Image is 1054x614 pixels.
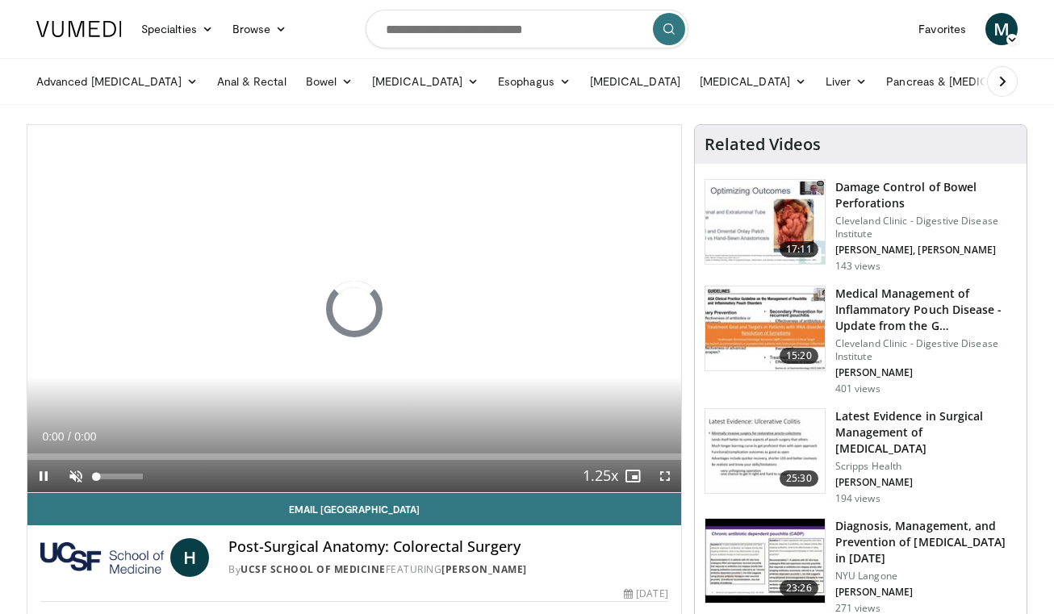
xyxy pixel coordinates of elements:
h4: Post-Surgical Anatomy: Colorectal Surgery [228,538,667,556]
p: [PERSON_NAME], [PERSON_NAME] [835,244,1017,257]
h3: Medical Management of Inflammatory Pouch Disease - Update from the G… [835,286,1017,334]
p: Scripps Health [835,460,1017,473]
p: NYU Langone [835,570,1017,583]
a: Liver [816,65,876,98]
a: Favorites [909,13,976,45]
a: Anal & Rectal [207,65,296,98]
a: [MEDICAL_DATA] [580,65,690,98]
button: Enable picture-in-picture mode [617,460,649,492]
div: Progress Bar [27,453,681,460]
img: 84ad4d88-1369-491d-9ea2-a1bba70c4e36.150x105_q85_crop-smart_upscale.jpg [705,180,825,264]
span: 0:00 [74,430,96,443]
a: [MEDICAL_DATA] [362,65,488,98]
a: Browse [223,13,297,45]
a: Esophagus [488,65,580,98]
span: 17:11 [780,241,818,257]
img: 9563fa7c-1501-4542-9566-b82c8a86e130.150x105_q85_crop-smart_upscale.jpg [705,286,825,370]
p: [PERSON_NAME] [835,366,1017,379]
a: 25:30 Latest Evidence in Surgical Management of [MEDICAL_DATA] Scripps Health [PERSON_NAME] 194 v... [705,408,1017,505]
div: [DATE] [624,587,667,601]
div: Volume Level [96,474,142,479]
a: Specialties [132,13,223,45]
h4: Related Videos [705,135,821,154]
button: Pause [27,460,60,492]
p: [PERSON_NAME] [835,586,1017,599]
a: H [170,538,209,577]
a: UCSF School of Medicine [240,562,386,576]
p: Cleveland Clinic - Digestive Disease Institute [835,215,1017,240]
a: M [985,13,1018,45]
a: Bowel [296,65,362,98]
a: 17:11 Damage Control of Bowel Perforations Cleveland Clinic - Digestive Disease Institute [PERSON... [705,179,1017,273]
img: UCSF School of Medicine [40,538,164,577]
a: Email [GEOGRAPHIC_DATA] [27,493,681,525]
video-js: Video Player [27,125,681,493]
h3: Damage Control of Bowel Perforations [835,179,1017,211]
a: 15:20 Medical Management of Inflammatory Pouch Disease - Update from the G… Cleveland Clinic - Di... [705,286,1017,395]
h3: Diagnosis, Management, and Prevention of [MEDICAL_DATA] in [DATE] [835,518,1017,566]
img: 1a171440-c039-4334-9498-c37888e1e1ce.150x105_q85_crop-smart_upscale.jpg [705,519,825,603]
h3: Latest Evidence in Surgical Management of [MEDICAL_DATA] [835,408,1017,457]
button: Playback Rate [584,460,617,492]
img: 759caa8f-51be-49e1-b99b-4c218df472f1.150x105_q85_crop-smart_upscale.jpg [705,409,825,493]
p: 401 views [835,382,880,395]
p: Cleveland Clinic - Digestive Disease Institute [835,337,1017,363]
input: Search topics, interventions [366,10,688,48]
a: [MEDICAL_DATA] [690,65,816,98]
span: 0:00 [42,430,64,443]
button: Unmute [60,460,92,492]
p: 194 views [835,492,880,505]
img: VuMedi Logo [36,21,122,37]
a: [PERSON_NAME] [441,562,527,576]
span: 15:20 [780,348,818,364]
div: By FEATURING [228,562,667,577]
span: / [68,430,71,443]
p: 143 views [835,260,880,273]
span: 23:26 [780,580,818,596]
a: Advanced [MEDICAL_DATA] [27,65,207,98]
p: [PERSON_NAME] [835,476,1017,489]
span: 25:30 [780,470,818,487]
button: Fullscreen [649,460,681,492]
